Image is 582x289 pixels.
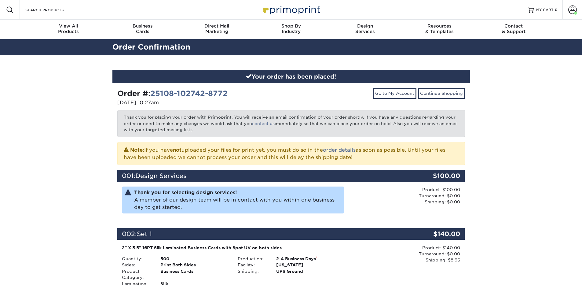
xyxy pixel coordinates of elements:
div: Products [31,23,106,34]
span: View All [31,23,106,29]
a: Contact& Support [477,20,551,39]
div: Production: [233,256,272,262]
strong: Order #: [117,89,228,98]
a: BusinessCards [105,20,180,39]
div: 500 [156,256,233,262]
div: & Support [477,23,551,34]
a: order details [323,147,356,153]
span: Design Services [135,172,187,180]
div: Services [328,23,402,34]
b: not [173,147,181,153]
div: 2" X 3.5" 16PT Silk Laminated Business Cards with Spot UV on both sides [122,245,345,251]
div: $100.00 [407,170,465,182]
div: 001: [117,170,407,182]
div: Product: $140.00 Turnaround: $0.00 Shipping: $8.96 [349,245,460,263]
span: Set 1 [137,230,152,238]
div: Industry [254,23,328,34]
strong: Note: [130,147,144,153]
div: Product: $100.00 Turnaround: $0.00 Shipping: $0.00 [349,187,460,205]
div: $140.00 [407,228,465,240]
span: 0 [555,8,558,12]
div: Silk [156,281,233,287]
div: Sides: [117,262,156,268]
a: 25108-102742-8772 [150,89,228,98]
span: Contact [477,23,551,29]
div: & Templates [402,23,477,34]
a: Direct MailMarketing [180,20,254,39]
span: MY CART [536,7,554,13]
a: Resources& Templates [402,20,477,39]
span: Direct Mail [180,23,254,29]
div: Product Category: [117,268,156,281]
a: Continue Shopping [418,88,465,98]
div: UPS Ground [272,268,349,274]
div: [US_STATE] [272,262,349,268]
input: SEARCH PRODUCTS..... [25,6,84,13]
div: 2-4 Business Days [272,256,349,262]
span: Design [328,23,402,29]
div: Your order has been placed! [112,70,470,83]
div: Cards [105,23,180,34]
div: Quantity: [117,256,156,262]
div: Shipping: [233,268,272,274]
span: Resources [402,23,477,29]
p: Thank you for placing your order with Primoprint. You will receive an email confirmation of your ... [117,110,465,137]
a: View AllProducts [31,20,106,39]
a: Shop ByIndustry [254,20,328,39]
div: Lamination: [117,281,156,287]
p: [DATE] 10:27am [117,99,287,106]
img: Primoprint [261,3,322,16]
a: contact us [252,121,275,126]
div: Marketing [180,23,254,34]
p: A member of our design team will be in contact with you within one business day to get started. [134,189,343,211]
div: Print Both Sides [156,262,233,268]
span: Business [105,23,180,29]
span: Shop By [254,23,328,29]
div: Business Cards [156,268,233,281]
strong: Thank you for selecting design services! [134,190,237,195]
a: Go to My Account [373,88,416,98]
a: DesignServices [328,20,402,39]
div: Facility: [233,262,272,268]
h2: Order Confirmation [108,42,474,53]
div: 002: [117,228,407,240]
p: If you have uploaded your files for print yet, you must do so in the as soon as possible. Until y... [124,146,459,161]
